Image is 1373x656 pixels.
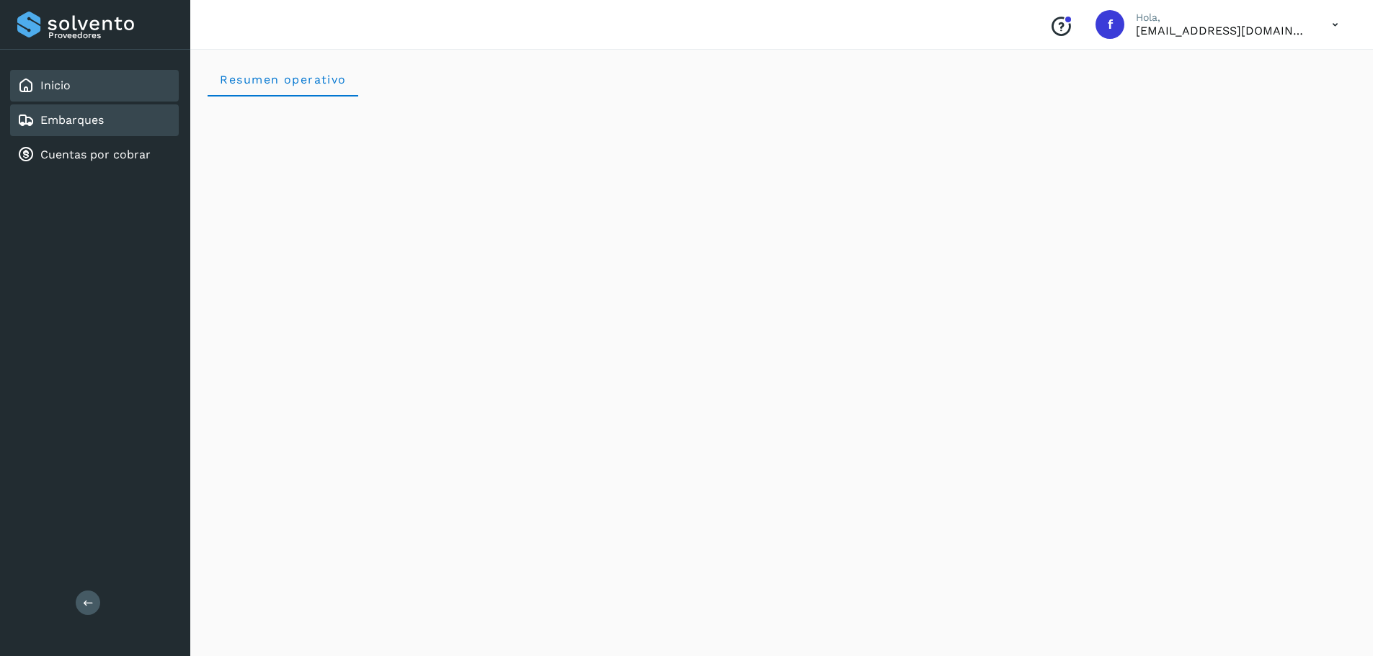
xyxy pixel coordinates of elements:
[40,78,71,92] a: Inicio
[10,139,179,171] div: Cuentas por cobrar
[48,30,173,40] p: Proveedores
[40,148,151,161] a: Cuentas por cobrar
[40,113,104,127] a: Embarques
[10,104,179,136] div: Embarques
[1136,24,1309,37] p: facturacion@salgofreight.com
[10,70,179,102] div: Inicio
[1136,12,1309,24] p: Hola,
[219,73,347,86] span: Resumen operativo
